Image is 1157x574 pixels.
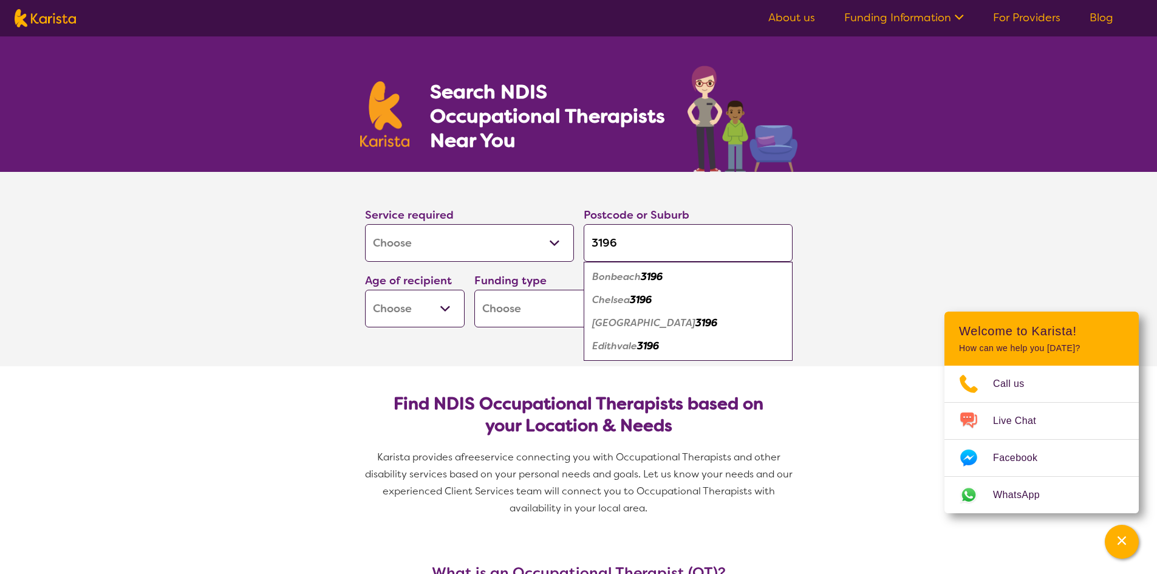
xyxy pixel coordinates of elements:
span: Facebook [993,449,1052,467]
button: Channel Menu [1105,525,1139,559]
em: 3196 [695,316,717,329]
span: Call us [993,375,1039,393]
img: Karista logo [360,81,410,147]
em: Bonbeach [592,270,641,283]
em: 3196 [630,293,652,306]
a: Web link opens in a new tab. [944,477,1139,513]
a: Funding Information [844,10,964,25]
h2: Find NDIS Occupational Therapists based on your Location & Needs [375,393,783,437]
div: Edithvale 3196 [590,335,787,358]
div: Channel Menu [944,312,1139,513]
label: Postcode or Suburb [584,208,689,222]
em: 3196 [641,270,663,283]
a: About us [768,10,815,25]
span: WhatsApp [993,486,1054,504]
p: How can we help you [DATE]? [959,343,1124,354]
span: service connecting you with Occupational Therapists and other disability services based on your p... [365,451,795,514]
span: Karista provides a [377,451,461,463]
div: Chelsea Heights 3196 [590,312,787,335]
em: 3196 [637,340,659,352]
input: Type [584,224,793,262]
div: Chelsea 3196 [590,289,787,312]
ul: Choose channel [944,366,1139,513]
a: For Providers [993,10,1060,25]
label: Age of recipient [365,273,452,288]
a: Blog [1090,10,1113,25]
span: free [461,451,480,463]
div: Bonbeach 3196 [590,265,787,289]
h1: Search NDIS Occupational Therapists Near You [430,80,666,152]
h2: Welcome to Karista! [959,324,1124,338]
img: occupational-therapy [688,66,797,172]
em: Edithvale [592,340,637,352]
img: Karista logo [15,9,76,27]
label: Service required [365,208,454,222]
em: [GEOGRAPHIC_DATA] [592,316,695,329]
label: Funding type [474,273,547,288]
em: Chelsea [592,293,630,306]
span: Live Chat [993,412,1051,430]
